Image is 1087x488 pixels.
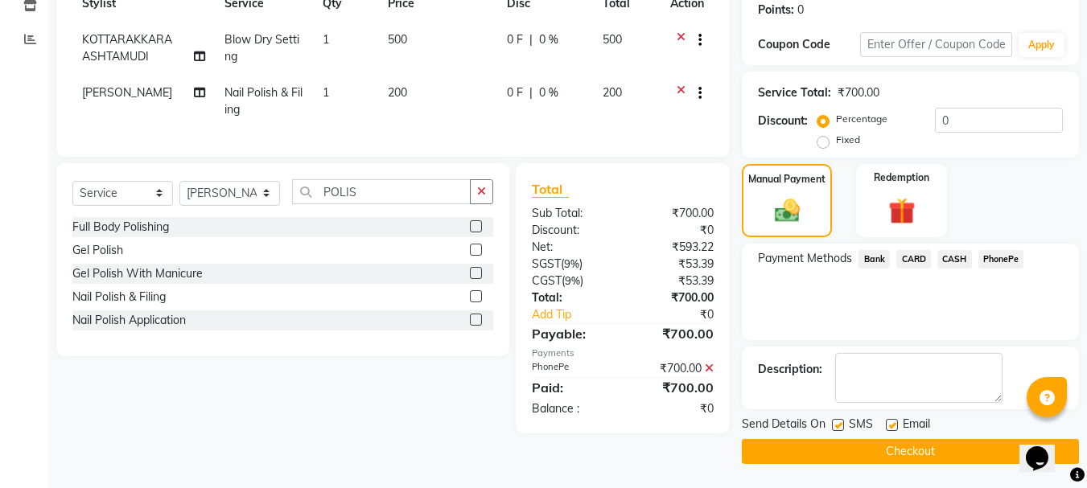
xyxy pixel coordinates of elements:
div: Description: [758,361,822,378]
div: ₹700.00 [838,84,879,101]
div: ₹53.39 [623,256,726,273]
span: 0 F [507,31,523,48]
span: CASH [937,250,972,269]
div: Balance : [520,400,623,417]
span: Send Details On [742,416,826,436]
input: Search or Scan [292,179,471,204]
span: 0 F [507,84,523,101]
div: Nail Polish Application [72,312,186,329]
label: Redemption [874,170,929,185]
div: ₹0 [623,222,726,239]
div: Payable: [520,324,623,343]
span: 1 [323,85,329,100]
button: Checkout [742,439,1079,464]
div: 0 [797,2,804,18]
span: [PERSON_NAME] [82,85,172,100]
span: Nail Polish & Filing [224,85,303,117]
span: 9% [565,274,580,287]
div: ₹53.39 [623,273,726,289]
span: Blow Dry Setting [224,32,299,64]
span: CARD [896,250,931,269]
label: Percentage [836,112,887,126]
span: | [529,31,533,48]
div: ₹0 [623,400,726,417]
img: _cash.svg [767,196,808,225]
div: Points: [758,2,794,18]
span: 0 % [539,84,558,101]
div: Full Body Polishing [72,219,169,236]
div: Sub Total: [520,205,623,222]
div: Net: [520,239,623,256]
span: SGST [532,256,561,271]
div: PhonePe [520,360,623,377]
div: Nail Polish & Filing [72,289,166,306]
div: Payments [532,347,714,360]
span: | [529,84,533,101]
span: 1 [323,32,329,47]
div: Discount: [758,113,808,129]
span: 0 % [539,31,558,48]
span: Total [532,181,569,198]
div: Paid: [520,378,623,397]
div: ( ) [520,256,623,273]
span: 200 [603,85,622,100]
span: SMS [849,416,873,436]
div: ₹0 [640,306,727,323]
span: 500 [388,32,407,47]
span: 200 [388,85,407,100]
span: PhonePe [978,250,1024,269]
span: 9% [564,257,579,270]
div: ₹700.00 [623,360,726,377]
label: Fixed [836,133,860,147]
div: Total: [520,289,623,306]
div: ( ) [520,273,623,289]
div: ₹700.00 [623,378,726,397]
div: Discount: [520,222,623,239]
button: Apply [1019,33,1064,57]
iframe: chat widget [1019,424,1071,472]
label: Manual Payment [748,172,826,187]
div: Gel Polish [72,242,123,259]
span: CGST [532,273,562,288]
div: Gel Polish With Manicure [72,265,203,282]
div: ₹700.00 [623,324,726,343]
a: Add Tip [520,306,640,323]
div: ₹700.00 [623,289,726,306]
span: Bank [858,250,890,269]
span: KOTTARAKKARA ASHTAMUDI [82,32,172,64]
div: ₹593.22 [623,239,726,256]
span: 500 [603,32,622,47]
div: Coupon Code [758,36,859,53]
div: ₹700.00 [623,205,726,222]
input: Enter Offer / Coupon Code [860,32,1012,57]
span: Payment Methods [758,250,852,267]
img: _gift.svg [880,195,924,228]
div: Service Total: [758,84,831,101]
span: Email [903,416,930,436]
